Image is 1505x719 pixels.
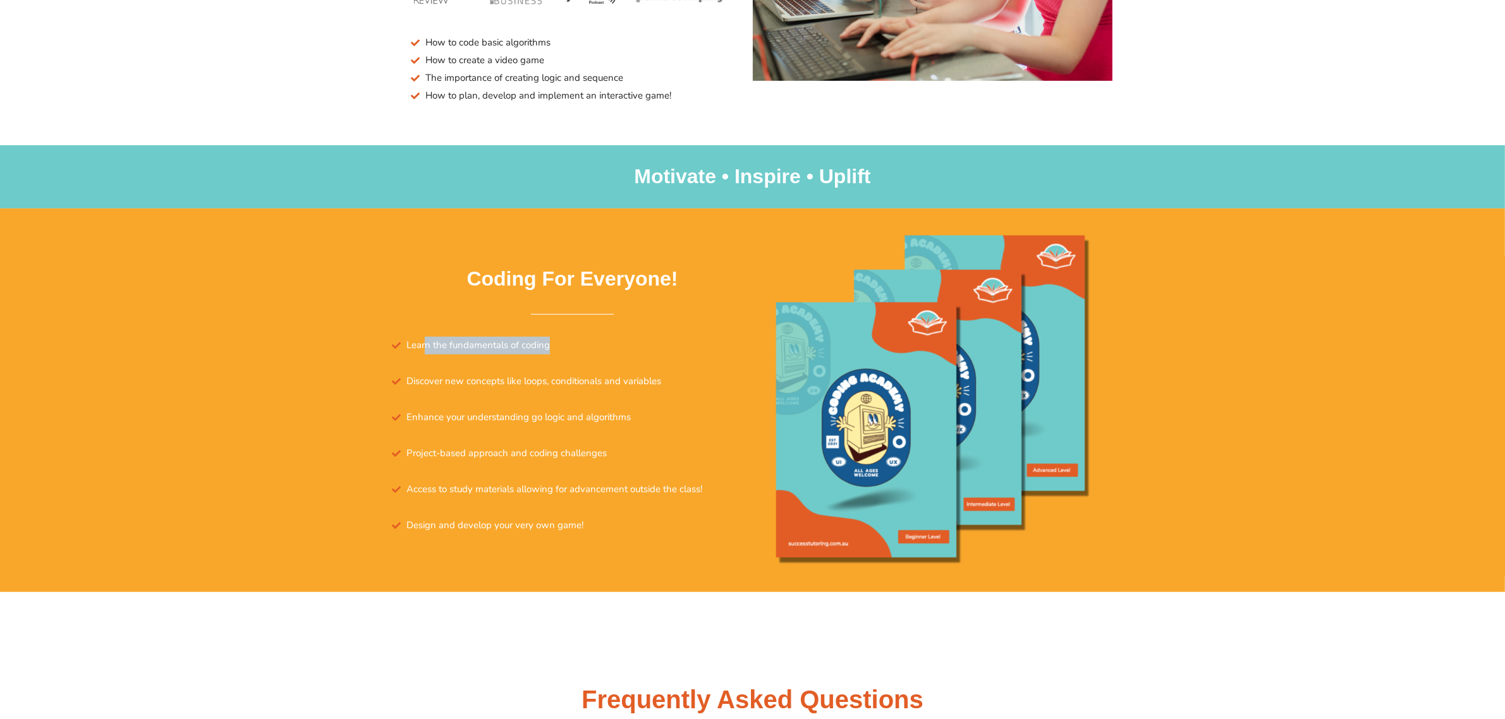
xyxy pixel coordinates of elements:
[403,337,550,354] span: Learn the fundamentals of coding
[422,52,544,69] span: How to create a video game
[422,69,623,87] span: The importance of creating logic and sequence
[1295,577,1505,719] iframe: Chat Widget
[393,266,753,293] h2: Coding For Everyone!
[403,517,583,535] span: Design and develop your very own game!
[393,164,1113,190] h2: Motivate • Inspire • Uplift
[422,87,671,105] span: How to plan, develop and implement an interactive game!
[403,481,702,498] span: Access to study materials allowing for advancement outside the class!
[403,445,607,462] span: Project-based approach and coding challenges
[403,409,631,426] span: Enhance your understanding go logic and algorithms
[399,682,1107,717] h1: Frequently Asked Questions
[422,34,551,52] span: How to code basic algorithms
[403,373,661,390] span: Discover new concepts like loops, conditionals and variables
